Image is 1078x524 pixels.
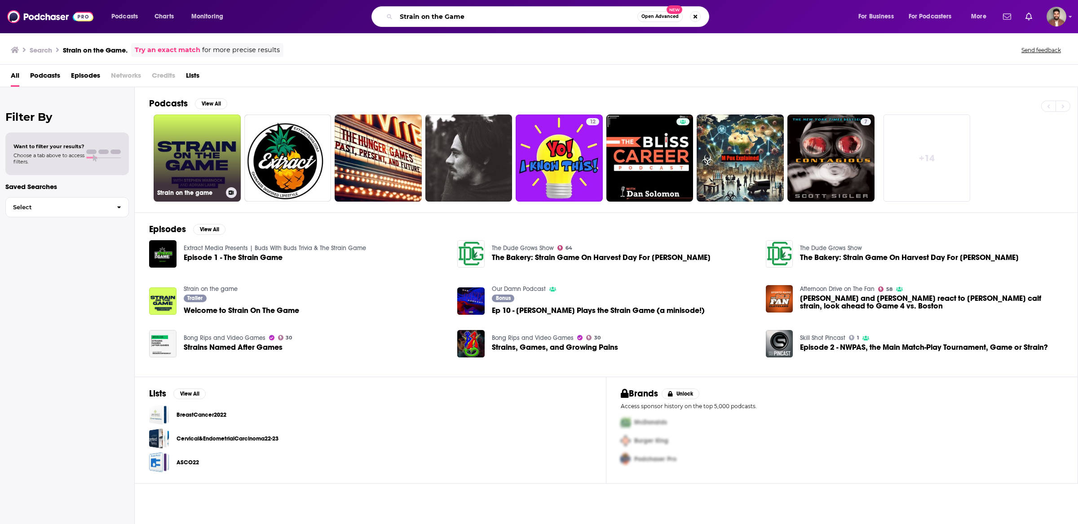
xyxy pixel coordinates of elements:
span: Select [6,204,110,210]
span: Podcasts [111,10,138,23]
span: The Bakery: Strain Game On Harvest Day For [PERSON_NAME] [800,254,1019,261]
span: Bonus [496,295,511,301]
button: open menu [965,9,998,24]
a: ASCO22 [149,452,169,472]
span: Monitoring [191,10,223,23]
button: View All [195,98,227,109]
span: 64 [566,246,572,250]
span: Networks [111,68,141,87]
img: Ep 10 - Gill Plays the Strain Game (a minisode!) [457,287,485,315]
a: Welcome to Strain On The Game [184,307,299,314]
a: Strains Named After Games [184,343,283,351]
a: Bong Rips and Video Games [184,334,265,342]
h2: Filter By [5,110,129,123]
span: 12 [590,118,596,127]
a: The Bakery: Strain Game On Harvest Day For Scottys Grow [492,254,711,261]
img: Welcome to Strain On The Game [149,287,177,315]
p: Access sponsor history on the top 5,000 podcasts. [621,403,1063,410]
a: Extract Media Presents | Buds With Buds Trivia & The Strain Game [184,244,366,252]
img: Strains Named After Games [149,330,177,357]
a: 30 [278,335,292,340]
img: Third Pro Logo [617,450,634,468]
span: 7 [864,118,867,127]
img: The Bakery: Strain Game On Harvest Day For Scottys Grow [457,240,485,268]
span: [PERSON_NAME] and [PERSON_NAME] react to [PERSON_NAME] calf strain, look ahead to Game 4 vs. Boston [800,295,1063,310]
img: The Bakery: Strain Game On Harvest Day For Scottys Grow [766,240,793,268]
a: Cervical&EndometrialCarcinoma22-23 [149,428,169,449]
button: open menu [852,9,905,24]
button: Select [5,197,129,217]
span: New [667,5,683,14]
button: Open AdvancedNew [637,11,683,22]
h2: Brands [621,388,658,399]
img: Strains, Games, and Growing Pains [457,330,485,357]
img: Nick and Dustin react to Donovan Mitchell's calf strain, look ahead to Game 4 vs. Boston [766,285,793,313]
span: Strains, Games, and Growing Pains [492,343,618,351]
a: 7 [787,114,875,202]
span: 30 [286,336,292,340]
a: PodcastsView All [149,98,227,109]
h3: Search [30,46,52,54]
a: 30 [586,335,601,340]
a: The Dude Grows Show [492,244,554,252]
a: 12 [586,118,599,125]
a: Strain on the game [184,285,238,293]
a: 58 [878,286,892,292]
a: Episodes [71,68,100,87]
button: open menu [903,9,965,24]
a: +14 [884,114,971,202]
input: Search podcasts, credits, & more... [396,9,637,24]
h2: Podcasts [149,98,188,109]
a: The Dude Grows Show [800,244,862,252]
a: BreastCancer2022 [149,405,169,425]
a: Lists [186,68,199,87]
span: For Podcasters [909,10,952,23]
a: 1 [849,335,859,340]
a: All [11,68,19,87]
a: ASCO22 [177,458,199,467]
a: Podcasts [30,68,60,87]
a: 64 [557,245,572,251]
button: open menu [105,9,150,24]
a: Try an exact match [135,45,200,55]
a: Afternoon Drive on The Fan [800,285,875,293]
h3: Strain on the game [157,189,222,197]
a: Episode 2 - NWPAS, the Main Match-Play Tournament, Game or Strain? [800,343,1048,351]
img: User Profile [1047,7,1066,26]
img: Episode 2 - NWPAS, the Main Match-Play Tournament, Game or Strain? [766,330,793,357]
img: Podchaser - Follow, Share and Rate Podcasts [7,8,93,25]
img: Second Pro Logo [617,432,634,450]
span: Ep 10 - [PERSON_NAME] Plays the Strain Game (a minisode!) [492,307,705,314]
span: 58 [886,287,892,291]
span: Want to filter your results? [13,143,84,150]
a: Skill Shot Pincast [800,334,845,342]
a: Strain on the game [154,114,241,202]
span: 1 [857,336,859,340]
span: 30 [594,336,601,340]
a: Show notifications dropdown [1022,9,1036,24]
span: Choose a tab above to access filters. [13,152,84,165]
a: Episode 1 - The Strain Game [184,254,283,261]
a: Episode 1 - The Strain Game [149,240,177,268]
a: BreastCancer2022 [177,410,226,420]
span: Podchaser Pro [634,455,676,463]
span: Burger King [634,437,668,445]
button: open menu [185,9,235,24]
span: McDonalds [634,418,667,426]
a: ListsView All [149,388,206,399]
span: Logged in as calmonaghan [1047,7,1066,26]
